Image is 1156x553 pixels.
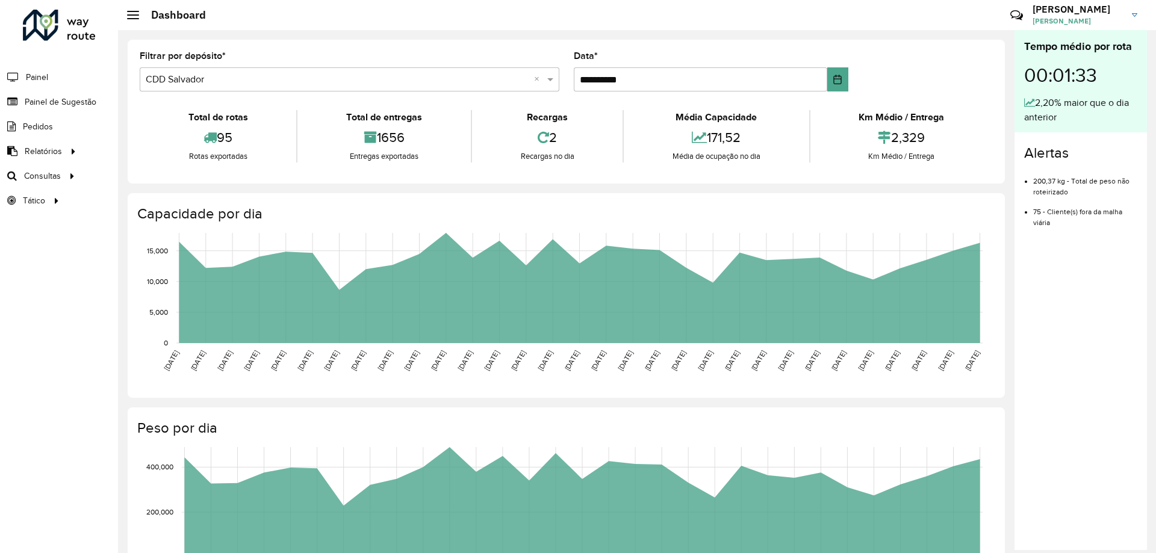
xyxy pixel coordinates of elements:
[323,349,340,372] text: [DATE]
[1024,39,1137,55] div: Tempo médio por rota
[189,349,207,372] text: [DATE]
[483,349,500,372] text: [DATE]
[1033,4,1123,15] h3: [PERSON_NAME]
[296,349,314,372] text: [DATE]
[147,277,168,285] text: 10,000
[143,150,293,162] div: Rotas exportadas
[25,145,62,158] span: Relatórios
[146,463,173,471] text: 400,000
[536,349,554,372] text: [DATE]
[23,120,53,133] span: Pedidos
[300,150,467,162] div: Entregas exportadas
[1033,167,1137,197] li: 200,37 kg - Total de peso não roteirizado
[25,96,96,108] span: Painel de Sugestão
[750,349,767,372] text: [DATE]
[456,349,474,372] text: [DATE]
[146,508,173,516] text: 200,000
[697,349,714,372] text: [DATE]
[300,110,467,125] div: Total de entregas
[627,150,806,162] div: Média de ocupação no dia
[149,308,168,316] text: 5,000
[147,247,168,255] text: 15,000
[827,67,848,91] button: Choose Date
[857,349,874,372] text: [DATE]
[475,150,620,162] div: Recargas no dia
[1033,16,1123,26] span: [PERSON_NAME]
[627,110,806,125] div: Média Capacidade
[1024,144,1137,162] h4: Alertas
[163,349,180,372] text: [DATE]
[26,71,48,84] span: Painel
[963,349,981,372] text: [DATE]
[143,110,293,125] div: Total de rotas
[140,49,226,63] label: Filtrar por depósito
[376,349,394,372] text: [DATE]
[349,349,367,372] text: [DATE]
[243,349,260,372] text: [DATE]
[23,194,45,207] span: Tático
[475,110,620,125] div: Recargas
[269,349,287,372] text: [DATE]
[813,125,990,150] div: 2,329
[475,125,620,150] div: 2
[830,349,847,372] text: [DATE]
[143,125,293,150] div: 95
[164,339,168,347] text: 0
[429,349,447,372] text: [DATE]
[813,150,990,162] div: Km Médio / Entrega
[910,349,927,372] text: [DATE]
[574,49,598,63] label: Data
[589,349,607,372] text: [DATE]
[1024,96,1137,125] div: 2,20% maior que o dia anterior
[617,349,634,372] text: [DATE]
[803,349,821,372] text: [DATE]
[813,110,990,125] div: Km Médio / Entrega
[627,125,806,150] div: 171,52
[937,349,954,372] text: [DATE]
[723,349,741,372] text: [DATE]
[24,170,61,182] span: Consultas
[534,72,544,87] span: Clear all
[1004,2,1030,28] a: Contato Rápido
[563,349,580,372] text: [DATE]
[1024,55,1137,96] div: 00:01:33
[509,349,527,372] text: [DATE]
[1033,197,1137,228] li: 75 - Cliente(s) fora da malha viária
[216,349,234,372] text: [DATE]
[777,349,794,372] text: [DATE]
[403,349,420,372] text: [DATE]
[137,419,993,437] h4: Peso por dia
[883,349,901,372] text: [DATE]
[670,349,687,372] text: [DATE]
[300,125,467,150] div: 1656
[643,349,660,372] text: [DATE]
[139,8,206,22] h2: Dashboard
[137,205,993,223] h4: Capacidade por dia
